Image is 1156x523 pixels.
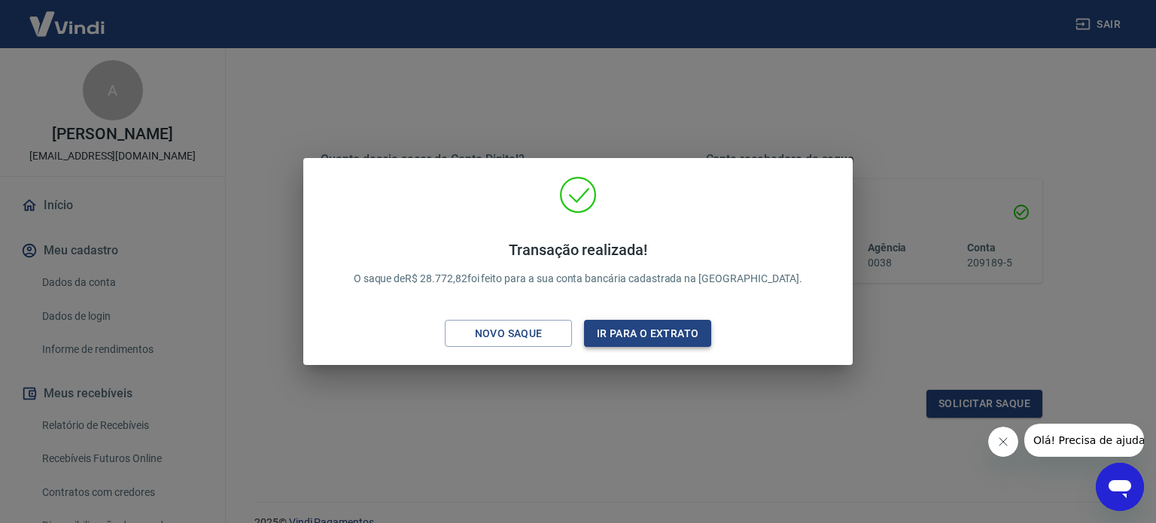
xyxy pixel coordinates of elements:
p: O saque de R$ 28.772,82 foi feito para a sua conta bancária cadastrada na [GEOGRAPHIC_DATA]. [354,241,803,287]
span: Olá! Precisa de ajuda? [9,11,126,23]
iframe: Mensagem da empresa [1024,424,1144,457]
iframe: Fechar mensagem [988,427,1018,457]
button: Novo saque [445,320,572,348]
div: Novo saque [457,324,561,343]
h4: Transação realizada! [354,241,803,259]
button: Ir para o extrato [584,320,711,348]
iframe: Botão para abrir a janela de mensagens [1096,463,1144,511]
